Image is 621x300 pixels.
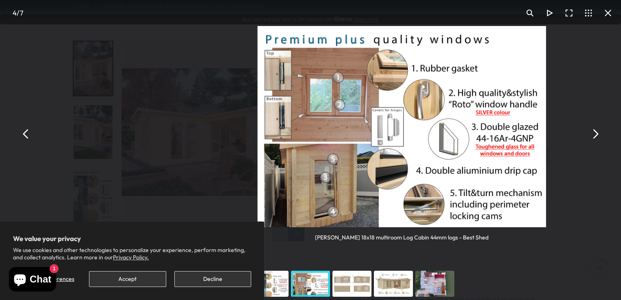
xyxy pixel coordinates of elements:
[89,271,166,287] button: Accept
[113,254,149,261] a: Privacy Policy.
[7,267,59,293] inbox-online-store-chat: Shopify online store chat
[3,3,33,23] div: /
[20,9,24,17] span: 7
[579,3,598,23] button: Toggle thumbnails
[13,9,17,17] span: 4
[174,271,251,287] button: Decline
[585,124,605,143] button: Next
[13,246,251,261] p: We use cookies and other technologies to personalize your experience, perform marketing, and coll...
[598,3,618,23] button: Close
[520,3,540,23] button: Toggle zoom level
[16,124,36,143] button: Previous
[315,227,489,241] div: [PERSON_NAME] 18x18 multiroom Log Cabin 44mm logs - Best Shed
[13,235,251,243] h2: We value your privacy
